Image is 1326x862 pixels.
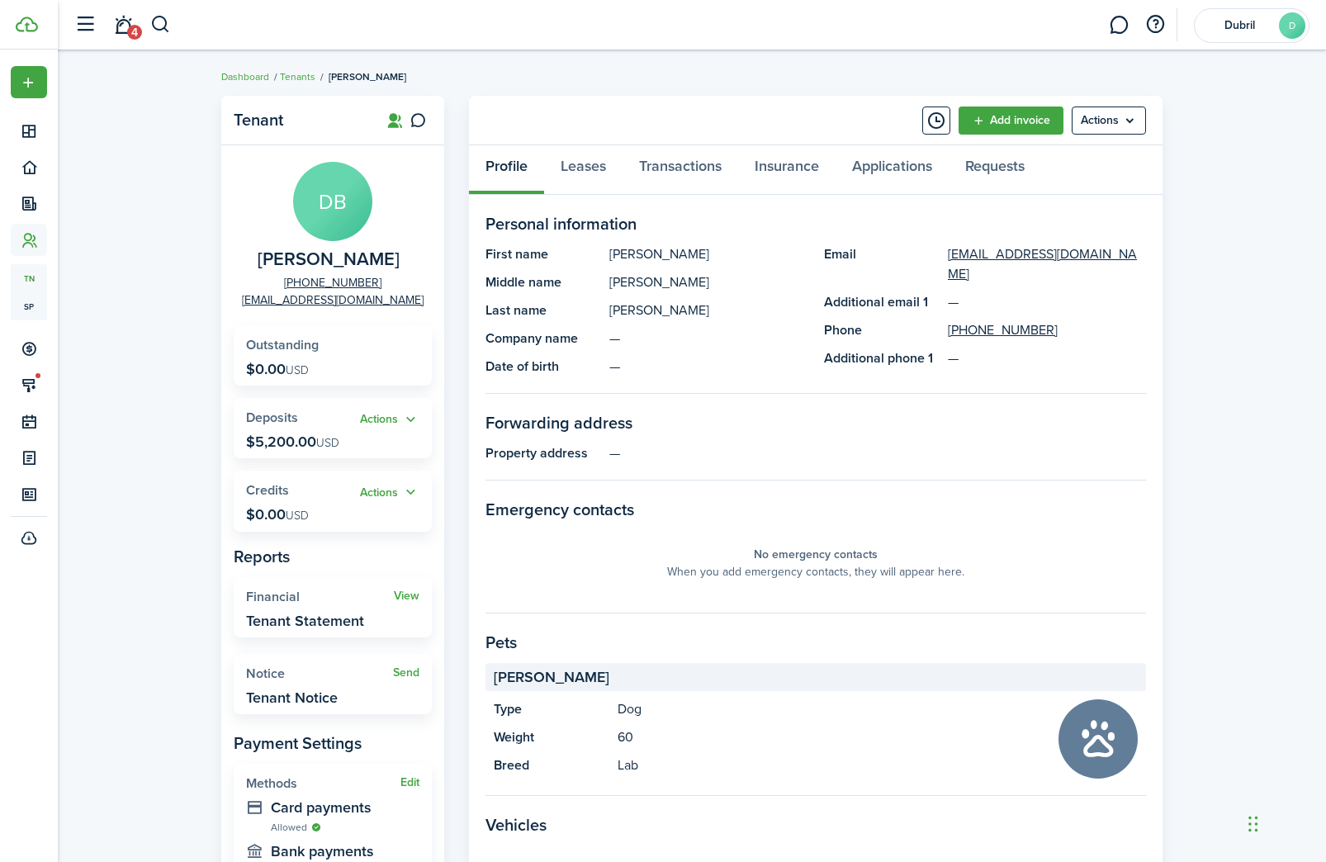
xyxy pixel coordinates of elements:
[494,699,609,719] panel-main-title: Type
[485,443,601,463] panel-main-title: Property address
[393,666,419,680] a: Send
[618,727,1042,747] panel-main-description: 60
[1072,107,1146,135] button: Open menu
[1072,107,1146,135] menu-btn: Actions
[609,357,807,377] panel-main-description: —
[246,613,364,629] widget-stats-description: Tenant Statement
[234,111,366,130] panel-main-title: Tenant
[271,820,307,835] span: Allowed
[271,843,419,860] widget-stats-description: Bank payments
[623,145,738,195] a: Transactions
[959,107,1063,135] a: Add invoice
[485,272,601,292] panel-main-title: Middle name
[246,666,393,681] widget-stats-title: Notice
[544,145,623,195] a: Leases
[246,408,298,427] span: Deposits
[824,348,940,368] panel-main-title: Additional phone 1
[485,812,1146,837] panel-main-section-title: Vehicles
[360,410,419,429] button: Actions
[16,17,38,32] img: TenantCloud
[609,443,1146,463] panel-main-description: —
[485,663,1146,691] panel-main-section-header: [PERSON_NAME]
[609,272,807,292] panel-main-description: [PERSON_NAME]
[485,497,1146,522] panel-main-section-title: Emergency contacts
[824,292,940,312] panel-main-title: Additional email 1
[258,249,400,270] span: Debra Bailey
[738,145,836,195] a: Insurance
[286,507,309,524] span: USD
[234,731,432,755] panel-main-subtitle: Payment Settings
[107,4,139,46] a: Notifications
[922,107,950,135] button: Timeline
[948,244,1146,284] a: [EMAIL_ADDRESS][DOMAIN_NAME]
[329,69,406,84] span: [PERSON_NAME]
[360,410,419,429] button: Open menu
[1243,783,1326,862] iframe: Chat Widget
[246,481,289,500] span: Credits
[246,335,319,354] span: Outstanding
[400,776,419,789] button: Edit
[824,244,940,284] panel-main-title: Email
[824,320,940,340] panel-main-title: Phone
[316,434,339,452] span: USD
[246,590,394,604] widget-stats-title: Financial
[485,244,601,264] panel-main-title: First name
[1141,11,1169,39] button: Open resource center
[284,274,381,291] a: [PHONE_NUMBER]
[609,244,807,264] panel-main-description: [PERSON_NAME]
[11,264,47,292] a: tn
[485,357,601,377] panel-main-title: Date of birth
[949,145,1041,195] a: Requests
[754,546,878,563] panel-main-placeholder-title: No emergency contacts
[948,320,1058,340] a: [PHONE_NUMBER]
[127,25,142,40] span: 4
[246,776,400,791] widget-stats-title: Methods
[293,162,372,241] avatar-text: DB
[246,361,309,377] p: $0.00
[485,211,1146,236] panel-main-section-title: Personal information
[618,755,1042,775] panel-main-description: Lab
[242,291,424,309] a: [EMAIL_ADDRESS][DOMAIN_NAME]
[286,362,309,379] span: USD
[485,410,1146,435] panel-main-section-title: Forwarding address
[150,11,171,39] button: Search
[246,506,309,523] p: $0.00
[1248,799,1258,849] div: Drag
[234,544,432,569] panel-main-subtitle: Reports
[836,145,949,195] a: Applications
[1103,4,1134,46] a: Messaging
[667,563,964,580] panel-main-placeholder-description: When you add emergency contacts, they will appear here.
[485,301,601,320] panel-main-title: Last name
[1279,12,1305,39] avatar-text: D
[394,590,419,603] a: View
[360,483,419,502] button: Actions
[1206,20,1272,31] span: Dubril
[221,69,269,84] a: Dashboard
[271,799,419,816] widget-stats-description: Card payments
[609,301,807,320] panel-main-description: [PERSON_NAME]
[494,727,609,747] panel-main-title: Weight
[246,689,338,706] widget-stats-description: Tenant Notice
[360,483,419,502] button: Open menu
[11,292,47,320] a: sp
[618,699,1042,719] panel-main-description: Dog
[246,433,339,450] p: $5,200.00
[69,9,101,40] button: Open sidebar
[609,329,807,348] panel-main-description: —
[485,630,1146,655] panel-main-section-title: Pets
[494,755,609,775] panel-main-title: Breed
[11,66,47,98] button: Open menu
[280,69,315,84] a: Tenants
[485,329,601,348] panel-main-title: Company name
